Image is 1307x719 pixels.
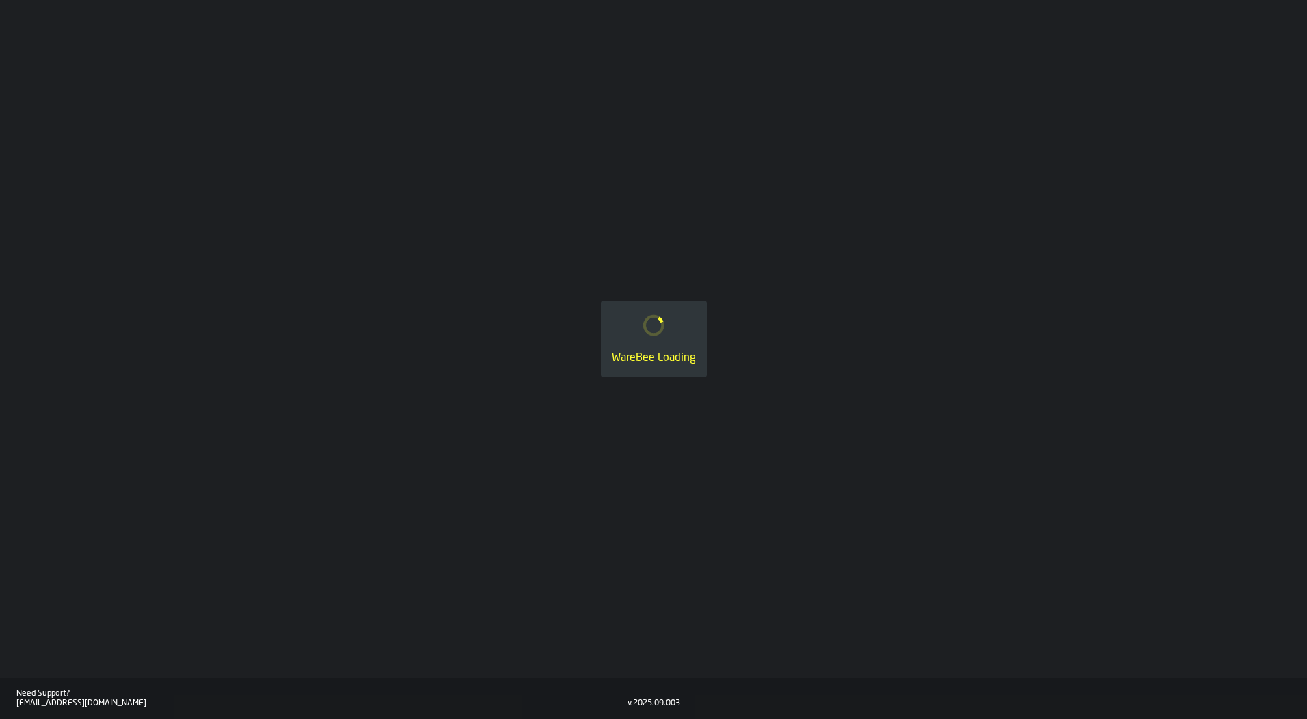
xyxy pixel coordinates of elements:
[628,698,633,708] div: v.
[16,689,628,708] a: Need Support?[EMAIL_ADDRESS][DOMAIN_NAME]
[633,698,680,708] div: 2025.09.003
[16,698,628,708] div: [EMAIL_ADDRESS][DOMAIN_NAME]
[16,689,628,698] div: Need Support?
[612,350,696,366] div: WareBee Loading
